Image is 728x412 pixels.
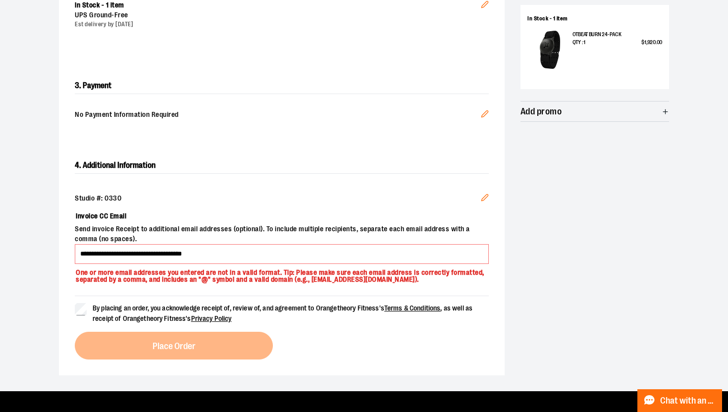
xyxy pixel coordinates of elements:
[637,389,723,412] button: Chat with an Expert
[520,102,669,121] button: Add promo
[527,15,662,23] div: In Stock - 1 item
[473,102,497,129] button: Edit
[660,396,716,406] span: Chat with an Expert
[75,110,481,121] span: No Payment Information Required
[75,20,481,29] div: Est delivery by [DATE]
[641,39,644,46] span: $
[114,11,128,19] span: Free
[75,207,489,224] label: Invoice CC Email
[646,39,647,46] span: ,
[520,107,562,116] span: Add promo
[647,39,656,46] span: 920
[384,304,441,312] a: Terms & Conditions
[75,194,489,204] div: Studio #: 0330
[644,39,646,46] span: 1
[75,157,489,174] h2: 4. Additional Information
[572,39,585,47] span: Qty : 1
[657,39,662,46] span: 00
[93,304,472,322] span: By placing an order, you acknowledge receipt of, review of, and agreement to Orangetheory Fitness...
[473,186,497,212] button: Edit
[75,78,489,94] h2: 3. Payment
[191,314,232,322] a: Privacy Policy
[656,39,657,46] span: .
[75,224,489,244] span: Send invoice Receipt to additional email addresses (optional). To include multiple recipients, se...
[572,31,662,39] p: OTbeat Burn 24-pack
[75,303,87,315] input: By placing an order, you acknowledge receipt of, review of, and agreement to Orangetheory Fitness...
[75,0,481,10] div: In Stock - 1 item
[75,10,481,20] div: UPS Ground -
[75,264,489,284] p: One or more email addresses you entered are not in a valid format. Tip: Please make sure each ema...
